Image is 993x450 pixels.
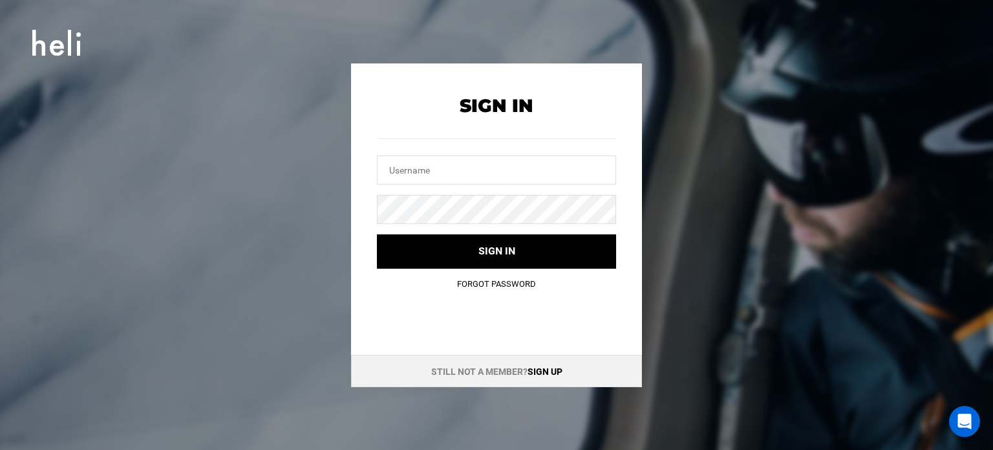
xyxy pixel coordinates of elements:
h2: Sign In [377,96,616,116]
div: Still not a member? [351,355,642,387]
a: Forgot Password [457,279,536,289]
div: Open Intercom Messenger [949,406,980,437]
input: Username [377,155,616,185]
a: Sign up [528,366,562,377]
button: Sign in [377,234,616,269]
